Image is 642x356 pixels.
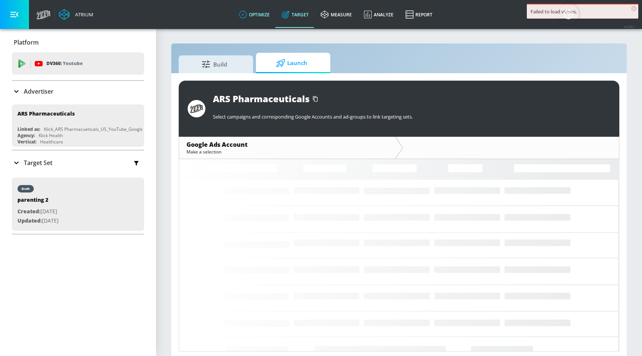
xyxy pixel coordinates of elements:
div: Google Ads Account [187,140,388,149]
a: Target [276,1,315,28]
a: Report [399,1,438,28]
span: Build [186,55,243,73]
div: ARS Pharmaceuticals [213,93,309,105]
div: Platform [12,32,144,53]
div: Klick_ARS Pharmacueticals_US_YouTube_GoogleAds [44,126,151,132]
div: ARS Pharmaceuticals [17,110,75,117]
p: Youtube [63,59,82,67]
div: draftparenting 2Created:[DATE]Updated:[DATE] [12,178,144,231]
span: Created: [17,208,40,215]
a: measure [315,1,358,28]
p: Advertiser [24,87,53,96]
a: Analyze [358,1,399,28]
div: draft [22,187,30,191]
span: Updated: [17,217,42,224]
div: Linked as: [17,126,40,132]
div: Target Set [12,151,144,175]
div: Atrium [72,11,93,18]
a: optimize [233,1,276,28]
p: Select campaigns and corresponding Google Accounts and ad-groups to link targeting sets. [213,113,610,120]
div: Klick Health [39,132,63,139]
div: Google Ads AccountMake a selection [179,137,395,159]
p: DV360: [46,59,82,68]
div: parenting 2 [17,196,59,207]
div: ARS PharmaceuticalsLinked as:Klick_ARS Pharmacueticals_US_YouTube_GoogleAdsAgency:Klick HealthVer... [12,104,144,147]
p: [DATE] [17,207,59,216]
div: Agency: [17,132,35,139]
span: Launch [263,54,320,72]
p: Target Set [24,159,52,167]
div: Failed to load videos. [531,8,635,15]
span: × [631,6,636,11]
a: Atrium [59,9,93,20]
div: Make a selection [187,149,388,155]
div: Vertical: [17,139,36,145]
div: Healthcare [40,139,63,145]
div: Advertiser [12,81,144,102]
div: DV360: Youtube [12,52,144,75]
p: [DATE] [17,216,59,226]
span: v 4.28.0 [624,25,635,29]
button: Open Resource Center [558,4,579,25]
p: Platform [14,38,39,46]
